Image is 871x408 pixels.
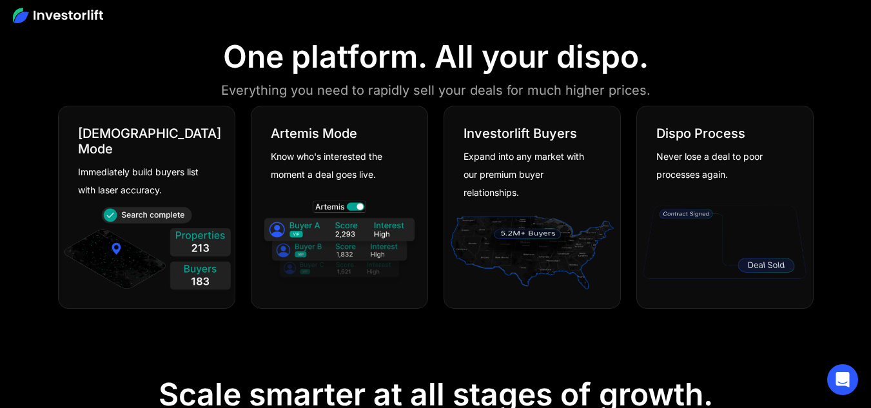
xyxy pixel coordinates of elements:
[464,148,591,202] div: Expand into any market with our premium buyer relationships.
[656,148,784,184] div: Never lose a deal to poor processes again.
[656,126,745,141] div: Dispo Process
[78,126,221,157] div: [DEMOGRAPHIC_DATA] Mode
[271,126,357,141] div: Artemis Mode
[827,364,858,395] div: Open Intercom Messenger
[78,163,206,199] div: Immediately build buyers list with laser accuracy.
[221,80,651,101] div: Everything you need to rapidly sell your deals for much higher prices.
[271,148,398,184] div: Know who's interested the moment a deal goes live.
[464,126,577,141] div: Investorlift Buyers
[223,38,649,75] div: One platform. All your dispo.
